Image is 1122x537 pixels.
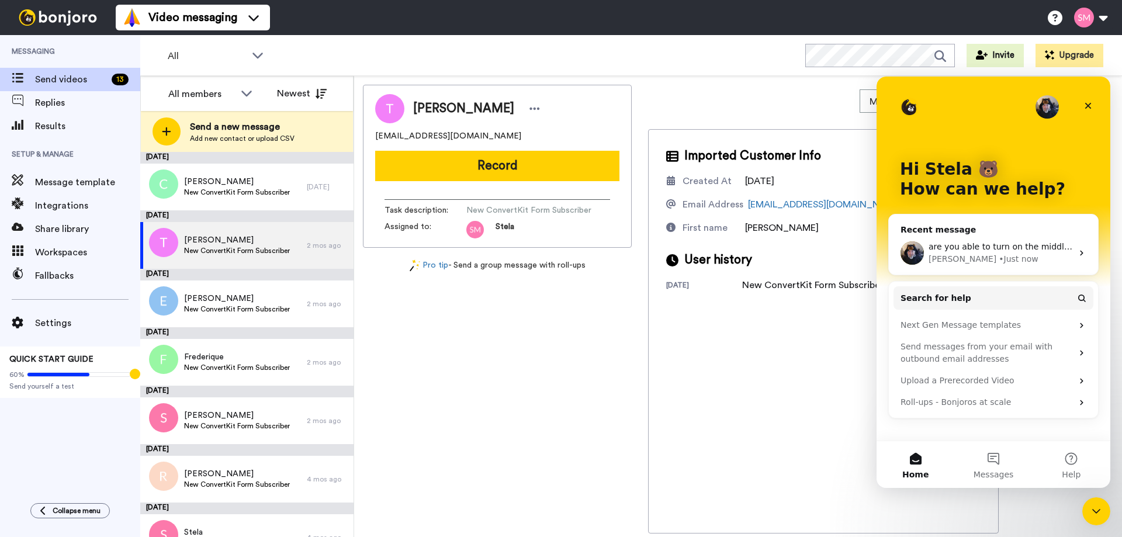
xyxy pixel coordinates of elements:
[140,269,354,280] div: [DATE]
[35,175,140,189] span: Message template
[149,403,178,432] img: s.png
[184,363,290,372] span: New ConvertKit Form Subscriber
[53,506,101,515] span: Collapse menu
[877,77,1110,488] iframe: Intercom live chat
[184,234,290,246] span: [PERSON_NAME]
[683,174,732,188] div: Created At
[35,316,140,330] span: Settings
[363,259,632,272] div: - Send a group message with roll-ups
[268,82,335,105] button: Newest
[14,9,102,26] img: bj-logo-header-white.svg
[35,245,140,259] span: Workspaces
[140,327,354,339] div: [DATE]
[684,147,821,165] span: Imported Customer Info
[745,223,819,233] span: [PERSON_NAME]
[375,130,521,142] span: [EMAIL_ADDRESS][DOMAIN_NAME]
[190,120,295,134] span: Send a new message
[123,8,141,27] img: vm-color.svg
[35,199,140,213] span: Integrations
[307,182,348,192] div: [DATE]
[870,95,901,109] span: Move
[385,205,466,216] span: Task description :
[466,221,484,238] img: sm.png
[140,210,354,222] div: [DATE]
[1036,44,1103,67] button: Upgrade
[1082,497,1110,525] iframe: Intercom live chat
[307,358,348,367] div: 2 mos ago
[684,251,752,269] span: User history
[307,299,348,309] div: 2 mos ago
[745,176,774,186] span: [DATE]
[112,74,129,85] div: 13
[184,421,290,431] span: New ConvertKit Form Subscriber
[748,200,902,209] a: [EMAIL_ADDRESS][DOMAIN_NAME]
[184,304,290,314] span: New ConvertKit Form Subscriber
[496,221,514,238] span: Stela
[149,345,178,374] img: f.png
[385,221,466,238] span: Assigned to:
[168,87,235,101] div: All members
[35,96,140,110] span: Replies
[413,100,514,117] span: [PERSON_NAME]
[149,286,178,316] img: e.png
[168,49,246,63] span: All
[149,169,178,199] img: c.png
[466,205,591,216] span: New ConvertKit Form Subscriber
[140,444,354,456] div: [DATE]
[184,480,290,489] span: New ConvertKit Form Subscriber
[35,72,107,86] span: Send videos
[130,369,140,379] div: Tooltip anchor
[184,351,290,363] span: Frederique
[683,198,743,212] div: Email Address
[375,151,619,181] button: Record
[410,259,448,272] a: Pro tip
[149,462,178,491] img: r.png
[35,119,140,133] span: Results
[307,474,348,484] div: 4 mos ago
[140,386,354,397] div: [DATE]
[149,228,178,257] img: t.png
[184,410,290,421] span: [PERSON_NAME]
[184,188,290,197] span: New ConvertKit Form Subscriber
[742,278,884,292] div: New ConvertKit Form Subscriber
[307,416,348,425] div: 2 mos ago
[140,152,354,164] div: [DATE]
[30,503,110,518] button: Collapse menu
[307,241,348,250] div: 2 mos ago
[967,44,1024,67] button: Invite
[140,503,354,514] div: [DATE]
[35,269,140,283] span: Fallbacks
[184,468,290,480] span: [PERSON_NAME]
[184,293,290,304] span: [PERSON_NAME]
[9,370,25,379] span: 60%
[35,222,140,236] span: Share library
[190,134,295,143] span: Add new contact or upload CSV
[375,94,404,123] img: Image of Tania
[184,246,290,255] span: New ConvertKit Form Subscriber
[9,355,93,363] span: QUICK START GUIDE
